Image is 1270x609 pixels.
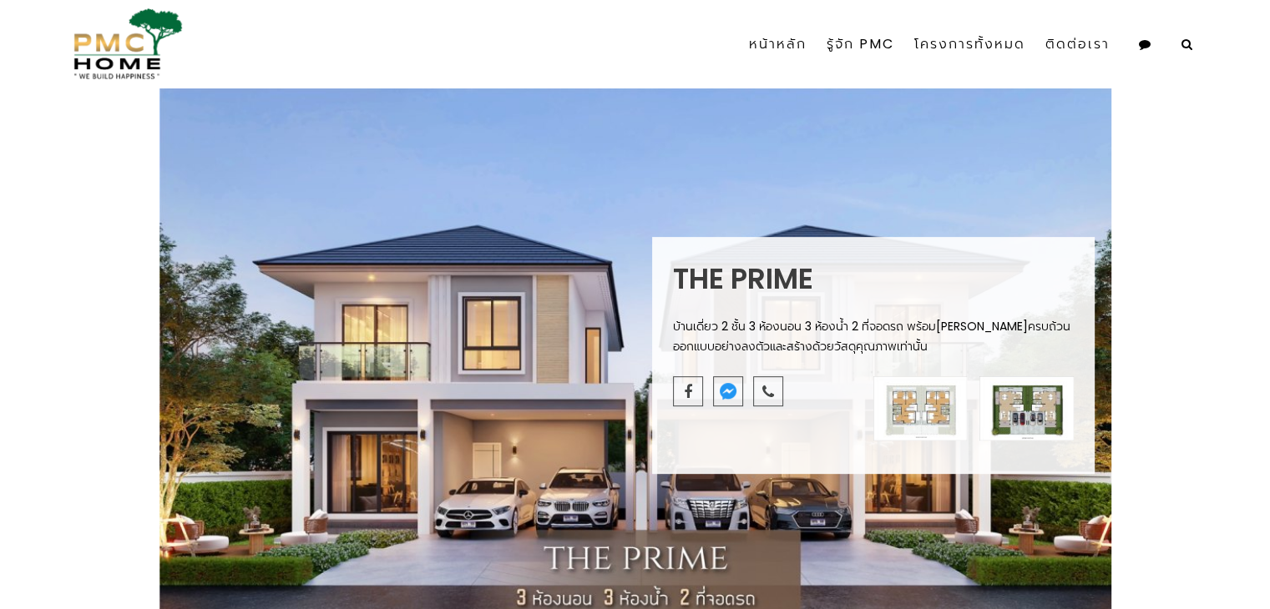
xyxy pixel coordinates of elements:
span: The Prime [673,259,813,299]
a: หน้าหลัก [739,15,817,73]
a: โครงการทั้งหมด [904,15,1035,73]
a: ติดต่อเรา [1035,15,1120,73]
p: บ้านเดี่ยว 2 ชั้น 3 ห้องนอน 3 ห้องน้ำ 2 ที่จอดรถ พร้อม[PERSON_NAME]ครบถ้วน ออกแบบอย่างลงตัวและสร้... [673,316,1074,356]
a: รู้จัก PMC [817,15,904,73]
img: pmc-logo [67,8,183,79]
